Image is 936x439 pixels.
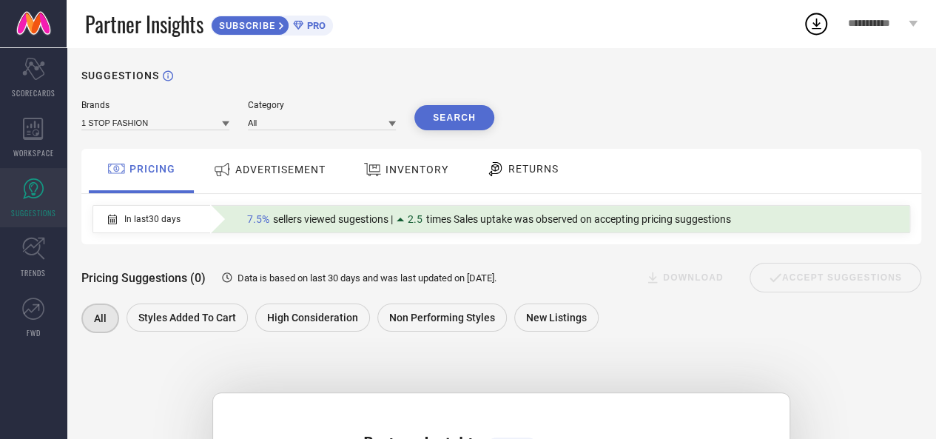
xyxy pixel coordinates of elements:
[248,100,396,110] div: Category
[526,312,587,324] span: New Listings
[267,312,358,324] span: High Consideration
[129,163,175,175] span: PRICING
[124,214,181,224] span: In last 30 days
[85,9,203,39] span: Partner Insights
[238,272,496,284] span: Data is based on last 30 days and was last updated on [DATE] .
[11,207,56,218] span: SUGGESTIONS
[81,100,229,110] div: Brands
[750,263,921,292] div: Accept Suggestions
[273,213,393,225] span: sellers viewed sugestions |
[235,164,326,175] span: ADVERTISEMENT
[13,147,54,158] span: WORKSPACE
[414,105,494,130] button: Search
[27,327,41,338] span: FWD
[138,312,236,324] span: Styles Added To Cart
[508,163,559,175] span: RETURNS
[247,213,269,225] span: 7.5%
[81,271,206,285] span: Pricing Suggestions (0)
[303,20,326,31] span: PRO
[385,164,448,175] span: INVENTORY
[211,12,333,36] a: SUBSCRIBEPRO
[240,210,738,229] div: Percentage of sellers who have viewed suggestions for the current Insight Type
[408,213,422,225] span: 2.5
[94,312,107,324] span: All
[81,70,159,81] h1: SUGGESTIONS
[389,312,495,324] span: Non Performing Styles
[212,20,279,31] span: SUBSCRIBE
[803,10,829,37] div: Open download list
[21,267,46,278] span: TRENDS
[12,87,55,98] span: SCORECARDS
[426,213,731,225] span: times Sales uptake was observed on accepting pricing suggestions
